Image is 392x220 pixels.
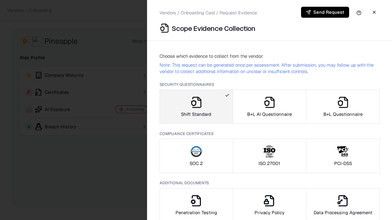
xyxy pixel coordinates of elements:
button: B+L Questionnaire [306,90,380,124]
p: Shift Standard [181,111,211,117]
button: Send Request [301,7,349,18]
p: Penetration Testing [175,209,217,216]
p: ISO 27001 [258,160,280,167]
p: Data Processing Agreement [314,209,372,216]
p: Privacy Policy [254,209,285,216]
button: SOC 2 [160,139,233,173]
button: PCI-DSS [306,139,380,173]
p: Choose which evidence to collect from the vendor: [160,53,380,59]
button: Shift Standard [160,90,233,124]
button: B+L AI Questionnaire [233,90,307,124]
p: Additional Documents [160,180,380,185]
p: Security Questionnaires [160,82,380,87]
p: Compliance Certificates [160,131,380,136]
button: ISO 27001 [233,139,307,173]
p: B+L AI Questionnaire [247,111,292,117]
p: SOC 2 [190,160,203,167]
p: Vendors / Onboarding Card / Request Evidence [160,9,257,16]
p: Note: This request can be generated once per assessment. After submission, you may follow up with... [160,62,380,75]
p: Scope Evidence Collection [172,23,255,33]
p: PCI-DSS [334,160,352,167]
p: B+L Questionnaire [323,111,363,117]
